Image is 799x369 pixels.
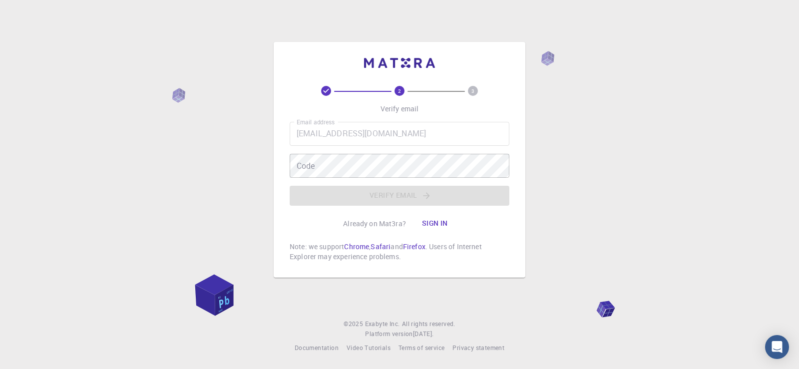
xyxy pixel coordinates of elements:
text: 2 [398,87,401,94]
span: Documentation [295,344,339,352]
span: [DATE] . [413,330,434,338]
span: Video Tutorials [347,344,391,352]
a: Privacy statement [452,343,504,353]
p: Already on Mat3ra? [343,219,406,229]
a: [DATE]. [413,329,434,339]
p: Verify email [381,104,419,114]
p: Note: we support , and . Users of Internet Explorer may experience problems. [290,242,509,262]
span: © 2025 [344,319,365,329]
text: 3 [471,87,474,94]
a: Firefox [403,242,425,251]
span: Privacy statement [452,344,504,352]
span: All rights reserved. [402,319,455,329]
div: Open Intercom Messenger [765,335,789,359]
a: Safari [371,242,391,251]
a: Video Tutorials [347,343,391,353]
span: Terms of service [399,344,444,352]
a: Chrome [344,242,369,251]
a: Documentation [295,343,339,353]
span: Exabyte Inc. [365,320,400,328]
a: Exabyte Inc. [365,319,400,329]
label: Email address [297,118,335,126]
button: Sign in [414,214,456,234]
span: Platform version [365,329,412,339]
a: Terms of service [399,343,444,353]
